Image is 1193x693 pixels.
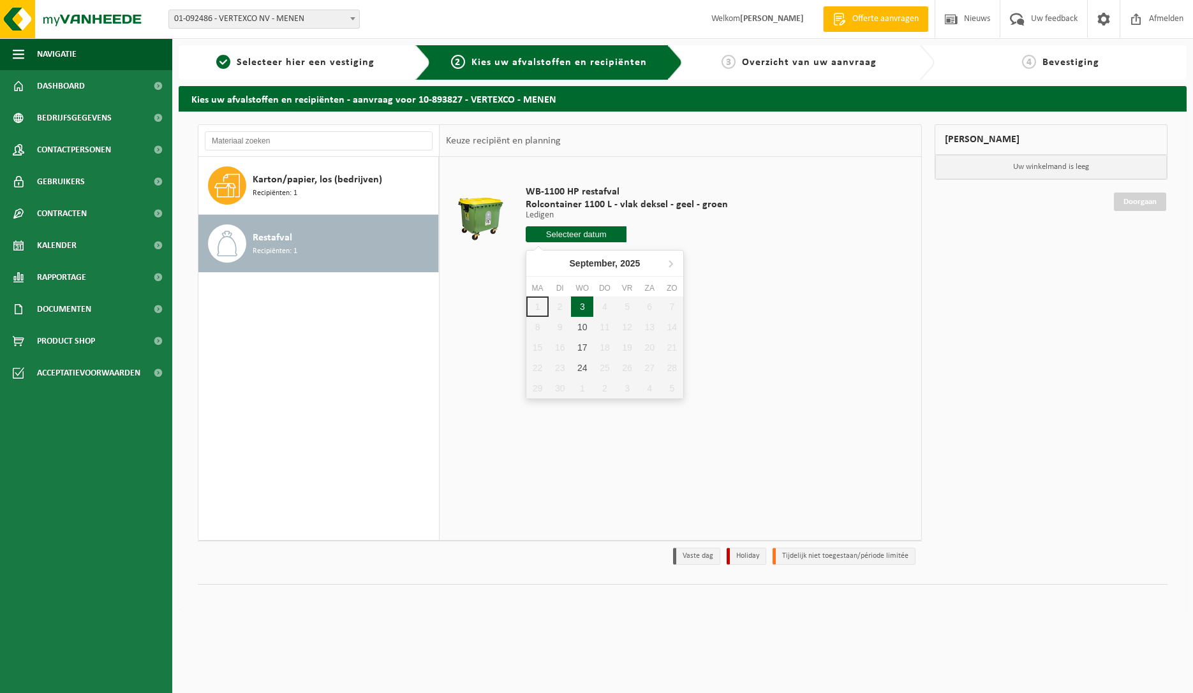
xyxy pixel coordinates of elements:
[37,357,140,389] span: Acceptatievoorwaarden
[168,10,360,29] span: 01-092486 - VERTEXCO NV - MENEN
[37,325,95,357] span: Product Shop
[37,261,86,293] span: Rapportage
[935,155,1167,179] p: Uw winkelmand is leeg
[451,55,465,69] span: 2
[565,253,646,274] div: September,
[185,55,405,70] a: 1Selecteer hier een vestiging
[253,187,297,200] span: Recipiënten: 1
[37,70,85,102] span: Dashboard
[571,296,593,317] div: 3
[37,230,77,261] span: Kalender
[1114,193,1166,211] a: Doorgaan
[37,102,112,134] span: Bedrijfsgegevens
[37,293,91,325] span: Documenten
[37,38,77,70] span: Navigatie
[198,157,439,215] button: Karton/papier, los (bedrijven) Recipiënten: 1
[639,282,661,295] div: za
[616,282,639,295] div: vr
[179,86,1187,111] h2: Kies uw afvalstoffen en recipiënten - aanvraag voor 10-893827 - VERTEXCO - MENEN
[37,198,87,230] span: Contracten
[205,131,433,150] input: Materiaal zoeken
[526,186,728,198] span: WB-1100 HP restafval
[253,172,382,187] span: Karton/papier, los (bedrijven)
[526,198,728,211] span: Rolcontainer 1100 L - vlak deksel - geel - groen
[37,166,85,198] span: Gebruikers
[571,317,593,337] div: 10
[740,14,804,24] strong: [PERSON_NAME]
[253,230,292,245] span: Restafval
[549,282,571,295] div: di
[593,282,616,295] div: do
[661,282,683,295] div: zo
[237,57,374,68] span: Selecteer hier een vestiging
[440,125,567,157] div: Keuze recipiënt en planning
[571,282,593,295] div: wo
[253,245,297,258] span: Recipiënten: 1
[935,124,1167,155] div: [PERSON_NAME]
[471,57,647,68] span: Kies uw afvalstoffen en recipiënten
[571,358,593,378] div: 24
[216,55,230,69] span: 1
[722,55,736,69] span: 3
[773,548,915,565] li: Tijdelijk niet toegestaan/période limitée
[849,13,922,26] span: Offerte aanvragen
[1042,57,1099,68] span: Bevestiging
[673,548,720,565] li: Vaste dag
[571,378,593,398] div: 1
[742,57,877,68] span: Overzicht van uw aanvraag
[727,548,766,565] li: Holiday
[823,6,928,32] a: Offerte aanvragen
[169,10,359,28] span: 01-092486 - VERTEXCO NV - MENEN
[526,282,549,295] div: ma
[37,134,111,166] span: Contactpersonen
[1022,55,1036,69] span: 4
[526,211,728,220] p: Ledigen
[526,226,627,242] input: Selecteer datum
[620,259,640,268] i: 2025
[198,215,439,272] button: Restafval Recipiënten: 1
[571,337,593,358] div: 17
